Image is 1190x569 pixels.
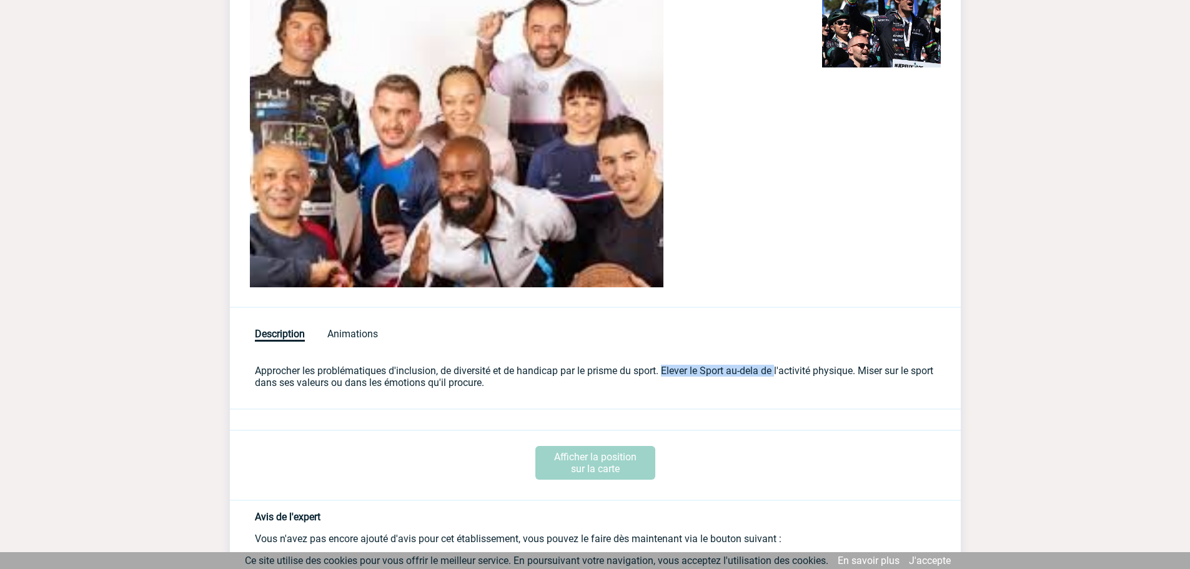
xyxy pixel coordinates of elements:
span: Ce site utilise des cookies pour vous offrir le meilleur service. En poursuivant votre navigation... [245,555,828,567]
a: J'accepte [909,555,951,567]
p: Approcher les problématiques d'inclusion, de diversité et de handicap par le prisme du sport. Ele... [255,365,936,388]
p: Afficher la position sur la carte [535,446,655,480]
h5: Avis de l'expert [255,511,936,523]
span: Description [255,328,305,342]
span: Animations [327,328,378,340]
a: En savoir plus [838,555,900,567]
